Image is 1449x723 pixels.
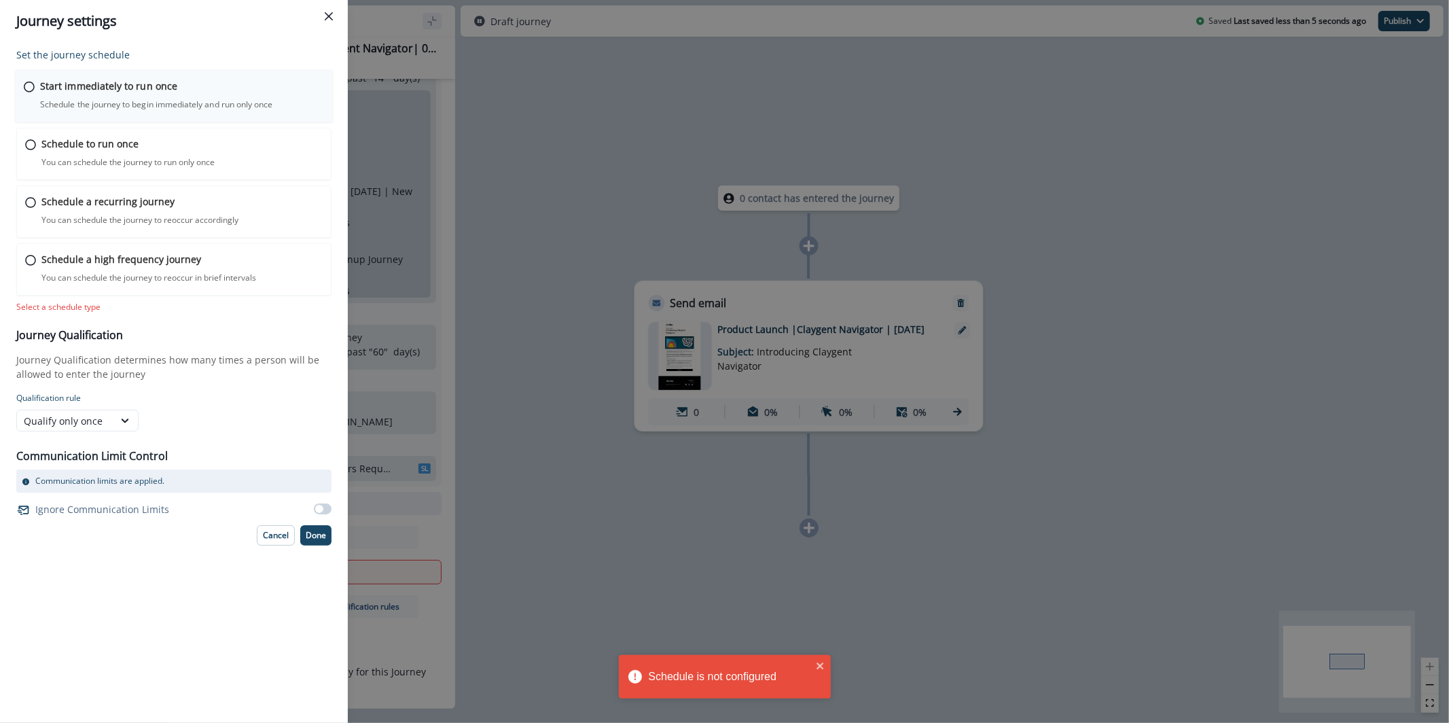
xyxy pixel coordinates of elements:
p: Schedule a high frequency journey [41,252,201,266]
p: Start immediately to run once [40,79,177,93]
div: Schedule is not configured [649,669,812,685]
p: Schedule to run once [41,137,139,151]
p: You can schedule the journey to reoccur accordingly [41,214,238,226]
p: You can schedule the journey to run only once [41,156,215,169]
button: Done [300,525,332,546]
p: Communication Limit Control [16,448,168,464]
div: Journey settings [16,11,332,31]
p: Done [306,531,326,540]
div: Qualify only once [24,414,107,428]
p: Schedule a recurring journey [41,194,175,209]
p: Ignore Communication Limits [35,502,169,516]
p: You can schedule the journey to reoccur in brief intervals [41,272,256,284]
p: Communication limits are applied. [35,475,164,487]
p: Schedule the journey to begin immediately and run only once [40,99,272,111]
p: Cancel [263,531,289,540]
p: Set the journey schedule [16,48,332,62]
p: Qualification rule [16,392,332,404]
h3: Journey Qualification [16,329,332,342]
button: Close [318,5,340,27]
button: Cancel [257,525,295,546]
button: close [816,660,825,671]
p: Journey Qualification determines how many times a person will be allowed to enter the journey [16,353,332,381]
div: Select a schedule type [16,301,332,313]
